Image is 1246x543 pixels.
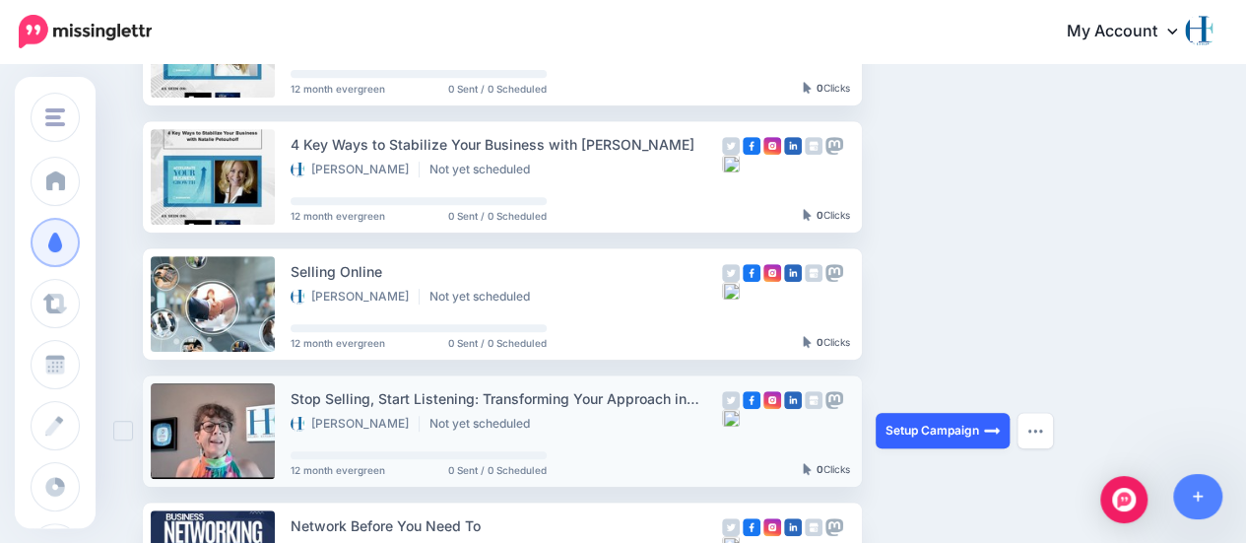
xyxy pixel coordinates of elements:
[448,84,547,94] span: 0 Sent / 0 Scheduled
[803,337,850,349] div: Clicks
[763,518,781,536] img: instagram-square.png
[763,391,781,409] img: instagram-square.png
[291,416,420,432] li: [PERSON_NAME]
[803,463,812,475] img: pointer-grey-darker.png
[784,391,802,409] img: linkedin-square.png
[722,137,740,155] img: twitter-grey-square.png
[291,387,722,410] div: Stop Selling, Start Listening: Transforming Your Approach in Challenging Times
[825,264,843,282] img: mastodon-grey-square.png
[291,211,385,221] span: 12 month evergreen
[291,84,385,94] span: 12 month evergreen
[291,338,385,348] span: 12 month evergreen
[448,211,547,221] span: 0 Sent / 0 Scheduled
[784,518,802,536] img: linkedin-square.png
[805,391,822,409] img: google_business-grey-square.png
[291,162,420,177] li: [PERSON_NAME]
[448,465,547,475] span: 0 Sent / 0 Scheduled
[825,391,843,409] img: mastodon-grey-square.png
[743,264,760,282] img: facebook-square.png
[803,464,850,476] div: Clicks
[291,133,722,156] div: 4 Key Ways to Stabilize Your Business with [PERSON_NAME]
[743,137,760,155] img: facebook-square.png
[784,137,802,155] img: linkedin-square.png
[984,423,1000,439] img: arrow-long-right-white.png
[722,155,740,172] img: bluesky-grey-square.png
[19,15,152,48] img: Missinglettr
[825,518,843,536] img: mastodon-grey-square.png
[291,289,420,305] li: [PERSON_NAME]
[803,82,812,94] img: pointer-grey-darker.png
[825,137,843,155] img: mastodon-grey-square.png
[805,518,822,536] img: google_business-grey-square.png
[291,260,722,283] div: Selling Online
[429,416,540,432] li: Not yet scheduled
[763,264,781,282] img: instagram-square.png
[763,137,781,155] img: instagram-square.png
[784,264,802,282] img: linkedin-square.png
[722,264,740,282] img: twitter-grey-square.png
[803,210,850,222] div: Clicks
[805,137,822,155] img: google_business-grey-square.png
[722,409,740,427] img: bluesky-grey-square.png
[743,518,760,536] img: facebook-square.png
[817,209,823,221] b: 0
[722,282,740,300] img: bluesky-grey-square.png
[291,514,722,537] div: Network Before You Need To
[429,289,540,305] li: Not yet scheduled
[1047,8,1216,56] a: My Account
[803,209,812,221] img: pointer-grey-darker.png
[817,463,823,475] b: 0
[429,162,540,177] li: Not yet scheduled
[876,413,1010,448] a: Setup Campaign
[743,391,760,409] img: facebook-square.png
[291,465,385,475] span: 12 month evergreen
[722,518,740,536] img: twitter-grey-square.png
[1100,476,1148,523] div: Open Intercom Messenger
[803,83,850,95] div: Clicks
[448,338,547,348] span: 0 Sent / 0 Scheduled
[803,336,812,348] img: pointer-grey-darker.png
[817,336,823,348] b: 0
[1027,428,1043,434] img: dots.png
[722,391,740,409] img: twitter-grey-square.png
[817,82,823,94] b: 0
[45,108,65,126] img: menu.png
[805,264,822,282] img: google_business-grey-square.png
